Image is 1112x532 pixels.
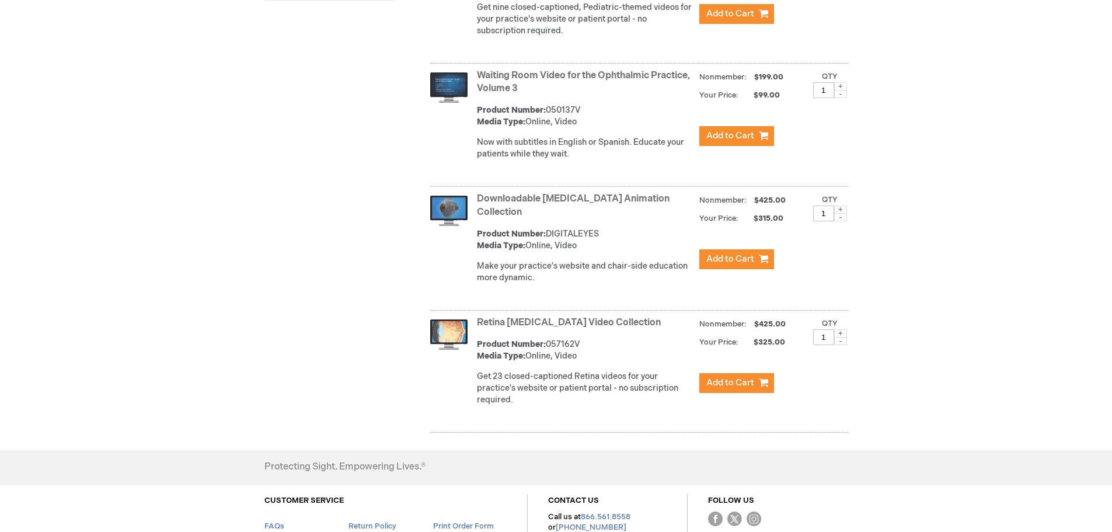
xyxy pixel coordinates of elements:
[477,228,693,252] div: DIGITALEYES Online, Video
[822,319,838,328] label: Qty
[264,496,344,505] a: CUSTOMER SERVICE
[813,329,834,345] input: Qty
[706,253,754,265] span: Add to Cart
[740,214,785,223] span: $315.00
[740,338,787,347] span: $325.00
[699,70,747,85] strong: Nonmember:
[348,521,396,531] a: Return Policy
[477,2,693,37] p: Get nine closed-captioned, Pediatric-themed videos for your practice's website or patient portal ...
[477,229,546,239] strong: Product Number:
[548,496,599,505] a: CONTACT US
[477,137,693,160] p: Now with subtitles in English or Spanish. Educate your patients while they wait.
[264,462,426,472] h4: Protecting Sight. Empowering Lives.®
[477,105,546,115] strong: Product Number:
[822,195,838,204] label: Qty
[813,82,834,98] input: Qty
[699,338,738,347] strong: Your Price:
[752,72,785,82] span: $199.00
[822,72,838,81] label: Qty
[477,241,525,251] strong: Media Type:
[477,371,693,406] p: Get 23 closed-captioned Retina videos for your practice's website or patient portal - no subscrip...
[699,91,738,100] strong: Your Price:
[699,126,774,146] button: Add to Cart
[708,512,723,526] img: Facebook
[477,117,525,127] strong: Media Type:
[430,319,468,350] img: Retina Patient Education Video Collection
[699,193,747,208] strong: Nonmember:
[706,8,754,19] span: Add to Cart
[477,339,693,362] div: 057162V Online, Video
[706,377,754,388] span: Add to Cart
[727,512,742,526] img: Twitter
[752,319,787,329] span: $425.00
[708,496,754,505] a: FOLLOW US
[581,512,630,521] a: 866.561.8558
[430,196,468,226] img: Downloadable Patient Education Animation Collection
[556,523,626,532] a: [PHONE_NUMBER]
[699,4,774,24] button: Add to Cart
[699,214,738,223] strong: Your Price:
[747,512,761,526] img: instagram
[430,72,468,103] img: Waiting Room Video for the Ophthalmic Practice, Volume 3
[477,70,691,95] a: Waiting Room Video for the Ophthalmic Practice, Volume 3
[477,339,546,349] strong: Product Number:
[813,206,834,221] input: Qty
[477,260,693,284] p: Make your practice's website and chair-side education more dynamic.
[477,193,670,218] a: Downloadable [MEDICAL_DATA] Animation Collection
[699,317,747,332] strong: Nonmember:
[752,196,787,205] span: $425.00
[477,351,525,361] strong: Media Type:
[706,130,754,141] span: Add to Cart
[699,249,774,269] button: Add to Cart
[699,373,774,393] button: Add to Cart
[433,521,494,531] a: Print Order Form
[477,317,661,328] a: Retina [MEDICAL_DATA] Video Collection
[740,91,782,100] span: $99.00
[477,105,693,128] div: 050137V Online, Video
[264,521,284,531] a: FAQs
